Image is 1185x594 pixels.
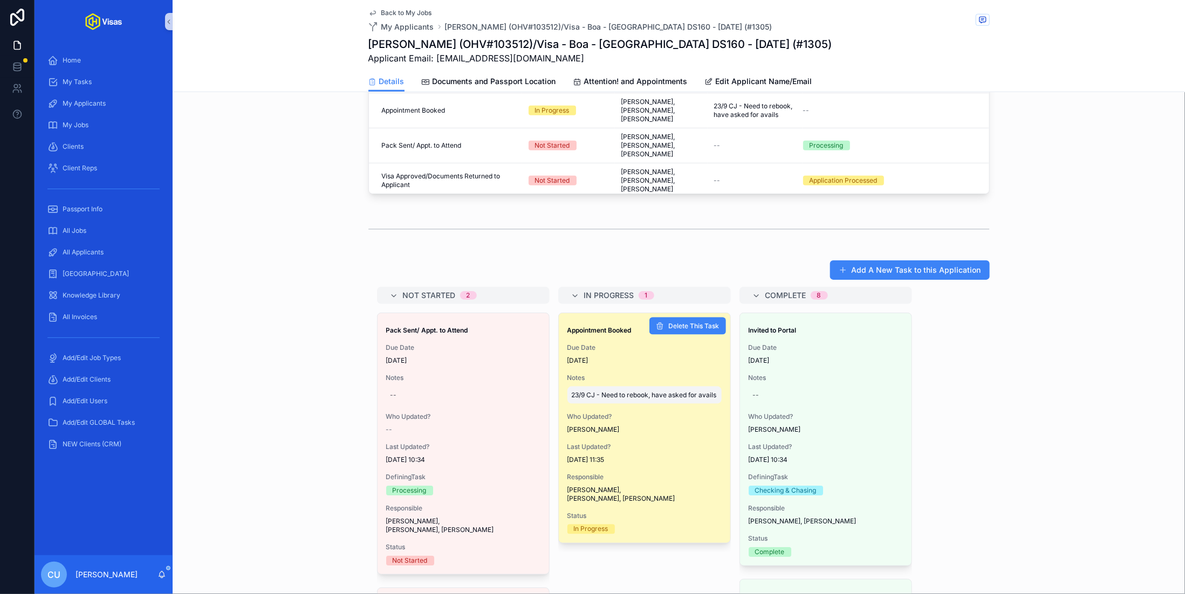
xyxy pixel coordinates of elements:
span: Responsible [567,473,722,481]
span: [PERSON_NAME], [PERSON_NAME], [PERSON_NAME] [621,168,701,194]
span: Knowledge Library [63,291,120,300]
span: NEW Clients (CRM) [63,440,121,448]
div: In Progress [535,106,570,115]
div: 1 [645,291,648,300]
span: [GEOGRAPHIC_DATA] [63,270,129,278]
span: Add/Edit Users [63,397,107,405]
a: Back to My Jobs [368,9,432,17]
strong: Pack Sent/ Appt. to Attend [386,326,468,334]
a: Documents and Passport Location [422,72,556,93]
span: Pack Sent/ Appt. to Attend [382,141,462,150]
span: Clients [63,142,84,151]
span: -- [714,141,721,150]
div: 2 [467,291,470,300]
span: Who Updated? [386,412,540,421]
span: All Applicants [63,248,104,257]
strong: Appointment Booked [567,326,632,334]
span: [DATE] 10:34 [386,455,540,464]
a: Add/Edit Users [41,391,166,411]
span: Notes [386,374,540,382]
span: Back to My Jobs [381,9,432,17]
div: -- [753,391,759,399]
a: Invited to PortalDue Date[DATE]Notes--Who Updated?[PERSON_NAME]Last Updated?[DATE] 10:34DefiningT... [739,313,912,566]
span: Who Updated? [749,412,903,421]
div: Processing [810,141,844,150]
span: Passport Info [63,205,102,213]
a: [PERSON_NAME] (OHV#103512)/Visa - Boa - [GEOGRAPHIC_DATA] DS160 - [DATE] (#1305) [445,22,772,32]
span: My Jobs [63,121,88,129]
a: Clients [41,137,166,156]
span: [PERSON_NAME], [PERSON_NAME], [PERSON_NAME] [567,486,722,503]
span: Attention! and Appointments [584,76,688,87]
span: -- [714,176,721,185]
span: [PERSON_NAME] [749,425,903,434]
span: All Invoices [63,313,97,321]
span: DefiningTask [749,473,903,481]
span: Edit Applicant Name/Email [716,76,812,87]
span: Appointment Booked [382,106,446,115]
span: -- [386,425,393,434]
span: Status [749,534,903,543]
a: All Applicants [41,243,166,262]
span: Visa Approved/Documents Returned to Applicant [382,172,516,189]
span: [PERSON_NAME], [PERSON_NAME], [PERSON_NAME] [386,517,540,534]
a: My Applicants [41,94,166,113]
span: Home [63,56,81,65]
button: Add A New Task to this Application [830,260,990,280]
a: My Jobs [41,115,166,135]
span: CU [47,568,60,581]
span: [PERSON_NAME], [PERSON_NAME], [PERSON_NAME] [621,98,701,123]
span: Notes [749,374,903,382]
span: -- [803,106,810,115]
span: DefiningTask [386,473,540,481]
span: Notes [567,374,722,382]
img: App logo [85,13,122,30]
a: Knowledge Library [41,286,166,305]
span: [DATE] 11:35 [567,455,722,464]
div: Processing [393,486,427,495]
span: Responsible [386,504,540,513]
span: Documents and Passport Location [433,76,556,87]
span: [PERSON_NAME], [PERSON_NAME], [PERSON_NAME] [621,133,701,158]
a: All Jobs [41,221,166,240]
span: Last Updated? [567,443,722,451]
strong: Invited to Portal [749,326,797,334]
span: Due Date [567,343,722,352]
a: NEW Clients (CRM) [41,434,166,454]
span: My Applicants [381,22,434,32]
span: All Jobs [63,226,86,235]
span: Status [386,543,540,551]
a: Client Reps [41,158,166,178]
div: Complete [755,547,785,557]
span: 23/9 CJ - Need to rebook, have asked for avails [714,102,796,119]
a: All Invoices [41,307,166,327]
a: Passport Info [41,199,166,219]
a: My Applicants [368,22,434,32]
span: Details [379,76,405,87]
span: Status [567,512,722,520]
span: Due Date [749,343,903,352]
span: My Applicants [63,99,106,108]
div: In Progress [574,524,608,534]
a: Add/Edit Job Types [41,348,166,368]
div: Application Processed [810,176,878,185]
span: Client Reps [63,164,97,172]
span: In Progress [584,290,634,301]
span: [PERSON_NAME], [PERSON_NAME] [749,517,903,526]
a: Pack Sent/ Appt. to AttendDue Date[DATE]Notes--Who Updated?--Last Updated?[DATE] 10:34DefiningTas... [377,313,550,575]
span: [DATE] [749,356,903,365]
div: scrollable content [35,43,173,468]
div: -- [391,391,397,399]
a: Details [368,72,405,92]
span: 23/9 CJ - Need to rebook, have asked for avails [572,391,717,399]
span: Applicant Email: [EMAIL_ADDRESS][DOMAIN_NAME] [368,52,832,65]
span: My Tasks [63,78,92,86]
a: Add/Edit GLOBAL Tasks [41,413,166,432]
span: Add/Edit Clients [63,375,111,384]
span: [DATE] [567,356,722,365]
span: Add/Edit Job Types [63,354,121,362]
div: 8 [817,291,821,300]
span: Responsible [749,504,903,513]
p: [PERSON_NAME] [76,569,138,580]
